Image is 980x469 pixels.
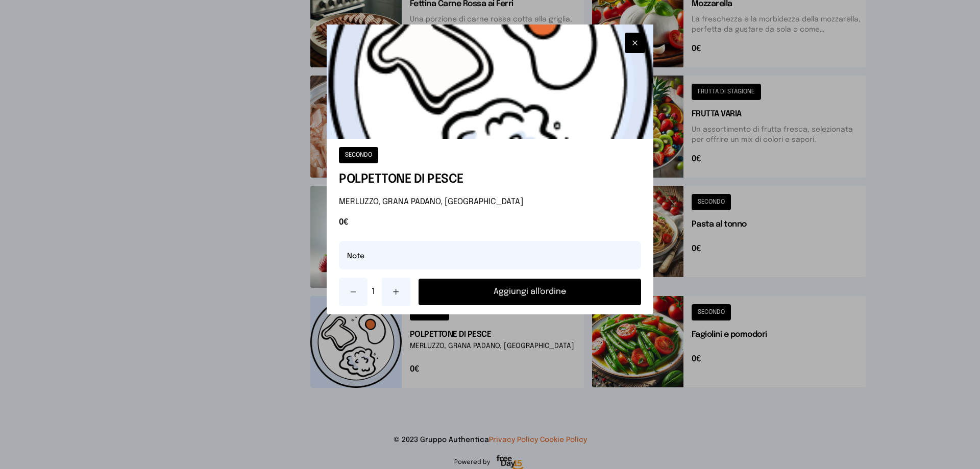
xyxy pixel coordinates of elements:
[339,196,641,208] p: MERLUZZO, GRANA PADANO, [GEOGRAPHIC_DATA]
[339,171,641,188] h1: POLPETTONE DI PESCE
[339,147,378,163] button: SECONDO
[419,279,641,305] button: Aggiungi all'ordine
[372,286,378,298] span: 1
[339,216,641,229] span: 0€
[327,24,653,139] img: placeholder-product.5564ca1.png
